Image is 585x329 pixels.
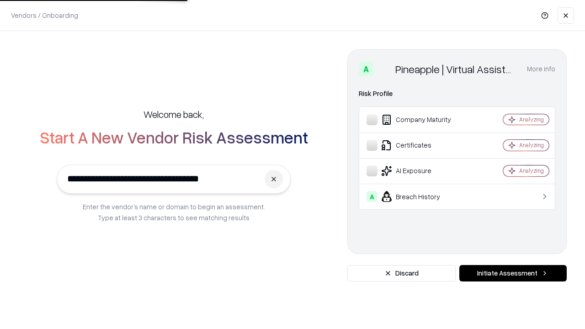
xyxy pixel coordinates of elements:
[367,165,476,176] div: AI Exposure
[367,140,476,151] div: Certificates
[519,141,544,149] div: Analyzing
[459,265,567,281] button: Initiate Assessment
[367,191,378,202] div: A
[395,62,516,76] div: Pineapple | Virtual Assistant Agency
[359,88,555,99] div: Risk Profile
[377,62,392,76] img: Pineapple | Virtual Assistant Agency
[11,11,78,20] p: Vendors / Onboarding
[527,61,555,77] button: More info
[83,201,265,223] p: Enter the vendor’s name or domain to begin an assessment. Type at least 3 characters to see match...
[144,108,204,121] h5: Welcome back,
[347,265,456,281] button: Discard
[40,128,308,146] h2: Start A New Vendor Risk Assessment
[367,114,476,125] div: Company Maturity
[359,62,373,76] div: A
[519,167,544,175] div: Analyzing
[367,191,476,202] div: Breach History
[519,116,544,123] div: Analyzing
